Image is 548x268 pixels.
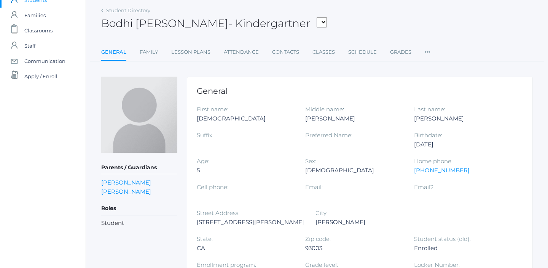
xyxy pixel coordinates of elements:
[414,157,452,165] label: Home phone:
[101,219,177,228] li: Student
[414,106,445,113] label: Last name:
[272,45,299,60] a: Contacts
[101,202,177,215] h5: Roles
[197,235,213,242] label: State:
[224,45,259,60] a: Attendance
[197,183,228,191] label: Cell phone:
[197,244,294,253] div: CA
[197,157,209,165] label: Age:
[101,179,151,186] a: [PERSON_NAME]
[414,114,511,123] div: [PERSON_NAME]
[315,209,328,217] label: City:
[305,157,316,165] label: Sex:
[305,244,402,253] div: 93003
[101,18,327,29] h2: Bodhi [PERSON_NAME]
[390,45,411,60] a: Grades
[305,166,402,175] div: [DEMOGRAPHIC_DATA]
[24,38,35,53] span: Staff
[197,209,239,217] label: Street Address:
[101,45,126,61] a: General
[197,218,304,227] div: [STREET_ADDRESS][PERSON_NAME]
[414,167,470,174] a: [PHONE_NUMBER]
[24,53,65,69] span: Communication
[414,140,511,149] div: [DATE]
[101,77,177,153] img: Bodhi Dreher
[414,183,435,191] label: Email2:
[414,235,471,242] label: Student status (old):
[305,183,323,191] label: Email:
[197,87,523,95] h1: General
[24,8,46,23] span: Families
[305,132,352,139] label: Preferred Name:
[197,132,213,139] label: Suffix:
[24,23,53,38] span: Classrooms
[414,244,511,253] div: Enrolled
[101,188,151,195] a: [PERSON_NAME]
[140,45,158,60] a: Family
[305,106,344,113] label: Middle name:
[24,69,57,84] span: Apply / Enroll
[315,218,413,227] div: [PERSON_NAME]
[305,114,402,123] div: [PERSON_NAME]
[305,235,331,242] label: Zip code:
[197,106,228,113] label: First name:
[414,132,442,139] label: Birthdate:
[171,45,210,60] a: Lesson Plans
[197,114,294,123] div: [DEMOGRAPHIC_DATA]
[312,45,335,60] a: Classes
[348,45,377,60] a: Schedule
[106,7,150,13] a: Student Directory
[101,161,177,174] h5: Parents / Guardians
[197,166,294,175] div: 5
[228,17,310,30] span: - Kindergartner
